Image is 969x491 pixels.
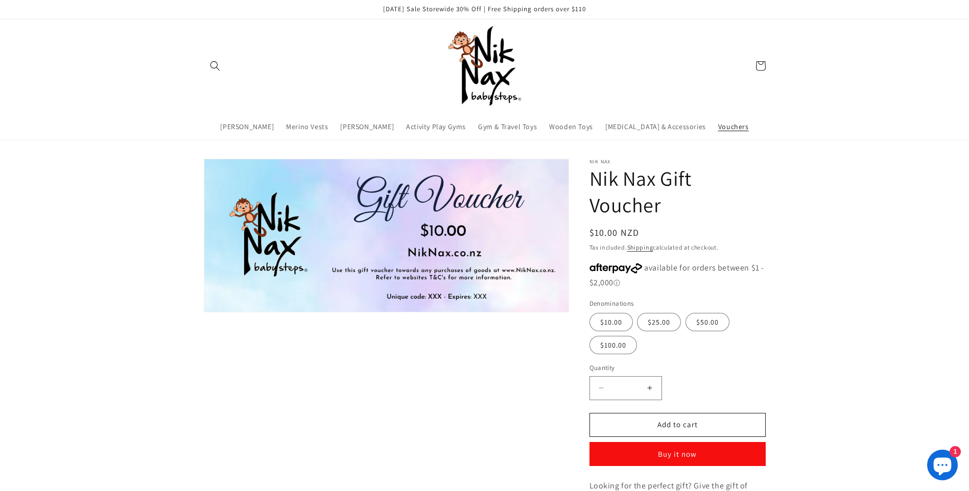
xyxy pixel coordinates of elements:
[589,159,766,165] p: Nik Nax
[637,313,681,331] label: $25.00
[406,122,466,131] span: Activity Play Gyms
[214,116,280,137] a: [PERSON_NAME]
[589,363,766,373] label: Quantity
[400,116,472,137] a: Activity Play Gyms
[589,442,766,466] button: Buy it now
[549,122,593,131] span: Wooden Toys
[220,122,274,131] span: [PERSON_NAME]
[280,116,334,137] a: Merino Vests
[543,116,599,137] a: Wooden Toys
[204,159,569,312] media-gallery: Gallery Viewer
[589,226,640,239] span: $10.00 NZD
[478,122,537,131] span: Gym & Travel Toys
[686,313,729,331] label: $50.00
[286,122,328,131] span: Merino Vests
[444,25,526,107] img: Nik Nax
[472,116,543,137] a: Gym & Travel Toys
[334,116,400,137] a: [PERSON_NAME]
[589,413,766,437] button: Add to cart
[718,122,749,131] span: Vouchers
[599,116,712,137] a: [MEDICAL_DATA] & Accessories
[589,299,635,309] legend: Denominations
[589,242,766,253] div: Tax included. calculated at checkout.
[383,5,586,13] span: [DATE] Sale Storewide 30% Off | Free Shipping orders over $110
[627,243,653,251] a: Shipping
[924,450,961,483] inbox-online-store-chat: Shopify online store chat
[440,21,529,111] a: Nik Nax
[589,336,637,354] label: $100.00
[589,165,766,218] h1: Nik Nax Gift Voucher
[605,122,706,131] span: [MEDICAL_DATA] & Accessories
[340,122,394,131] span: [PERSON_NAME]
[204,55,226,77] summary: Search
[712,116,755,137] a: Vouchers
[589,313,633,331] label: $10.00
